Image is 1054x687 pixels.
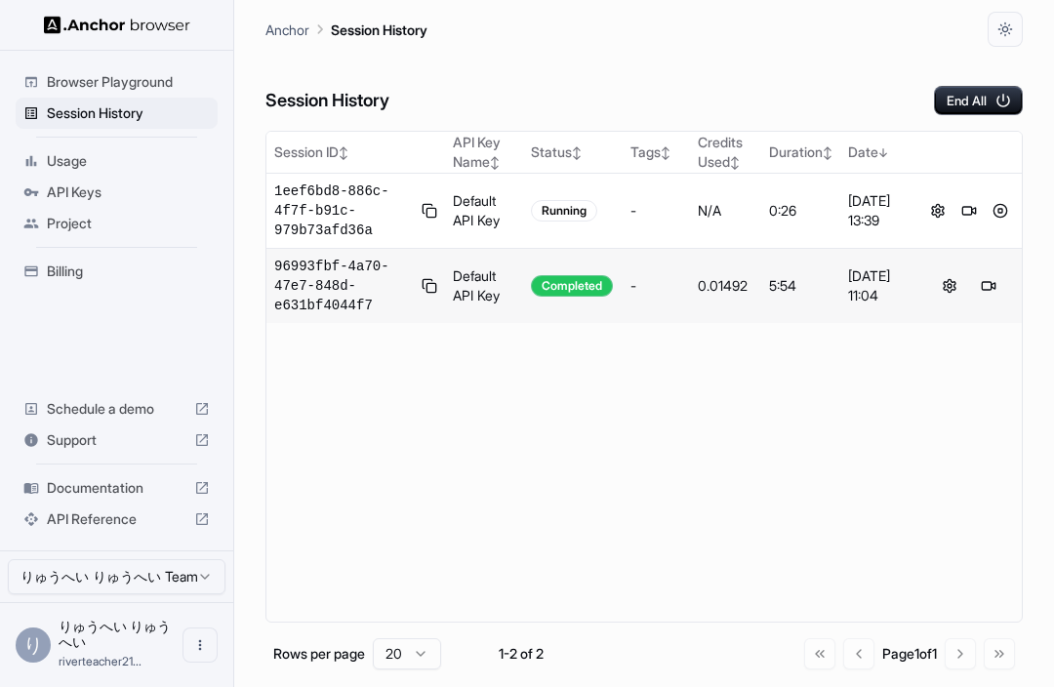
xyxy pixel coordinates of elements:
span: ↕ [730,155,740,170]
div: Session ID [274,142,437,162]
span: 1eef6bd8-886c-4f7f-b91c-979b73afd36a [274,182,414,240]
div: Session History [16,98,218,129]
div: N/A [698,201,753,221]
button: End All [934,86,1023,115]
div: Status [531,142,615,162]
div: 1-2 of 2 [472,644,570,664]
div: り [16,627,51,663]
div: Usage [16,145,218,177]
div: Running [531,200,597,222]
div: 0:26 [769,201,832,221]
span: 96993fbf-4a70-47e7-848d-e631bf4044f7 [274,257,414,315]
p: Session History [331,20,427,40]
td: Default API Key [445,174,523,249]
span: Session History [47,103,210,123]
span: ↓ [878,145,888,160]
span: ↕ [572,145,582,160]
span: Documentation [47,478,186,498]
div: Page 1 of 1 [882,644,937,664]
div: [DATE] 11:04 [848,266,909,305]
div: API Reference [16,504,218,535]
span: ↕ [823,145,832,160]
p: Rows per page [273,644,365,664]
div: Credits Used [698,133,753,172]
span: Project [47,214,210,233]
h6: Session History [265,87,389,115]
span: Support [47,430,186,450]
img: Anchor Logo [44,16,190,34]
div: - [630,276,682,296]
div: Documentation [16,472,218,504]
div: Completed [531,275,613,297]
div: API Key Name [453,133,515,172]
span: Browser Playground [47,72,210,92]
div: 5:54 [769,276,832,296]
div: Duration [769,142,832,162]
div: Project [16,208,218,239]
div: - [630,201,682,221]
div: Schedule a demo [16,393,218,424]
div: Tags [630,142,682,162]
div: Browser Playground [16,66,218,98]
p: Anchor [265,20,309,40]
span: Schedule a demo [47,399,186,419]
div: Date [848,142,909,162]
span: Usage [47,151,210,171]
button: Open menu [182,627,218,663]
span: riverteacher212@gmail.com [59,654,142,668]
div: API Keys [16,177,218,208]
td: Default API Key [445,249,523,324]
div: Billing [16,256,218,287]
span: Billing [47,262,210,281]
span: ↕ [339,145,348,160]
span: API Reference [47,509,186,529]
span: ↕ [490,155,500,170]
span: りゅうへい りゅうへい [59,618,171,650]
div: [DATE] 13:39 [848,191,909,230]
div: Support [16,424,218,456]
nav: breadcrumb [265,19,427,40]
span: ↕ [661,145,670,160]
div: 0.01492 [698,276,753,296]
span: API Keys [47,182,210,202]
